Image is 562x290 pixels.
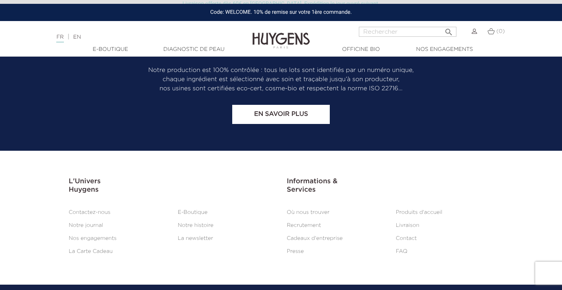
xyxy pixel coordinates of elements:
a: FAQ [396,249,407,254]
div: | [52,33,228,42]
a: Notre histoire [178,223,213,228]
a: Notre journal [69,223,103,228]
h3: Informations & Services [287,178,494,194]
a: EN [73,34,81,40]
a: E-Boutique [72,46,149,54]
a: Cadeaux d'entreprise [287,236,343,241]
span: (0) [497,29,505,34]
a: FR [56,34,64,42]
p: Notre production est 100% contrôlée : tous les lots sont identifiés par un numéro unique, [69,66,494,75]
a: Recrutement [287,223,321,228]
a: Nos engagements [69,236,117,241]
a: La newsletter [178,236,213,241]
a: La Carte Cadeau [69,249,113,254]
a: Nos engagements [406,46,483,54]
a: Où nous trouver [287,210,330,215]
a: Contactez-nous [69,210,111,215]
a: Livraison [396,223,420,228]
p: chaque ingrédient est sélectionné avec soin et traçable jusqu’à son producteur, [69,75,494,84]
p: nos usines sont certifiées eco-cert, cosme-bio et respectent la norme ISO 22716… [69,84,494,93]
img: Huygens [252,20,310,50]
a: Officine Bio [323,46,399,54]
i:  [444,25,453,34]
h3: L'Univers Huygens [69,178,275,194]
a: Produits d'accueil [396,210,443,215]
a: Diagnostic de peau [156,46,232,54]
a: E-Boutique [178,210,208,215]
input: Rechercher [359,27,456,37]
button:  [442,24,456,35]
a: Presse [287,249,304,254]
a: En savoir plus [232,105,330,124]
a: Contact [396,236,417,241]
